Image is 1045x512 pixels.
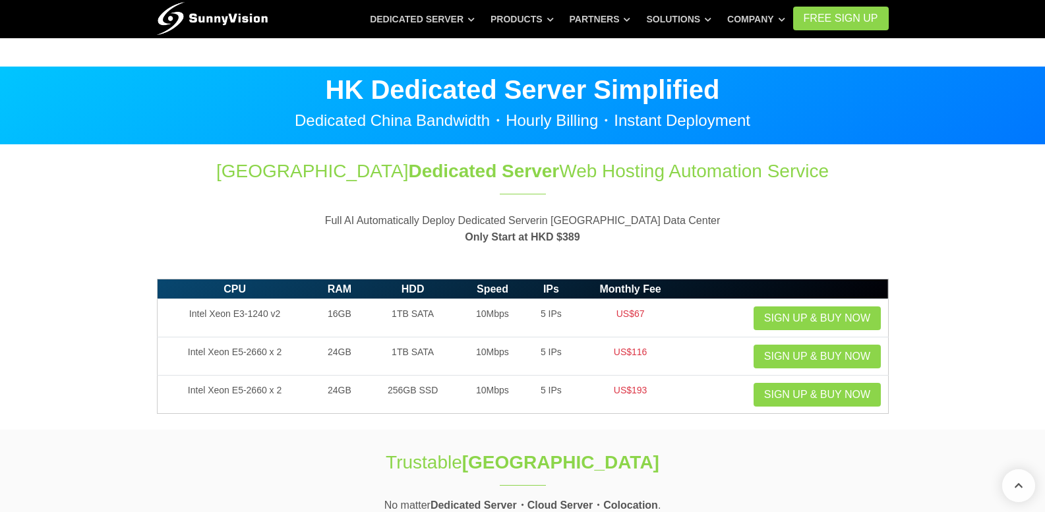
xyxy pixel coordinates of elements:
[727,7,785,31] a: Company
[367,376,459,414] td: 256GB SSD
[462,452,659,472] strong: [GEOGRAPHIC_DATA]
[459,376,526,414] td: 10Mbps
[157,212,889,246] p: Full AI Automatically Deploy Dedicated Serverin [GEOGRAPHIC_DATA] Data Center
[157,376,313,414] td: Intel Xeon E5-2660 x 2
[570,7,631,31] a: Partners
[754,383,881,407] a: Sign up & Buy Now
[313,337,367,376] td: 24GB
[459,299,526,337] td: 10Mbps
[303,449,742,475] h1: Trustable
[408,161,559,181] span: Dedicated Server
[367,337,459,376] td: 1TB SATA
[754,306,881,330] a: Sign up & Buy Now
[157,299,313,337] td: Intel Xeon E3-1240 v2
[370,7,475,31] a: Dedicated Server
[526,299,576,337] td: 5 IPs
[576,279,684,299] th: Monthly Fee
[157,337,313,376] td: Intel Xeon E5-2660 x 2
[576,299,684,337] td: US$67
[754,345,881,368] a: Sign up & Buy Now
[526,279,576,299] th: IPs
[526,337,576,376] td: 5 IPs
[646,7,711,31] a: Solutions
[459,337,526,376] td: 10Mbps
[157,158,889,184] h1: [GEOGRAPHIC_DATA] Web Hosting Automation Service
[431,499,658,511] strong: Dedicated Server・Cloud Server・Colocation
[313,279,367,299] th: RAM
[491,7,554,31] a: Products
[367,299,459,337] td: 1TB SATA
[793,7,889,30] a: FREE Sign Up
[157,279,313,299] th: CPU
[526,376,576,414] td: 5 IPs
[459,279,526,299] th: Speed
[576,376,684,414] td: US$193
[313,299,367,337] td: 16GB
[313,376,367,414] td: 24GB
[465,231,580,242] strong: Only Start at HKD $389
[576,337,684,376] td: US$116
[157,113,889,128] p: Dedicated China Bandwidth・Hourly Billing・Instant Deployment
[157,76,889,103] p: HK Dedicated Server Simplified
[367,279,459,299] th: HDD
